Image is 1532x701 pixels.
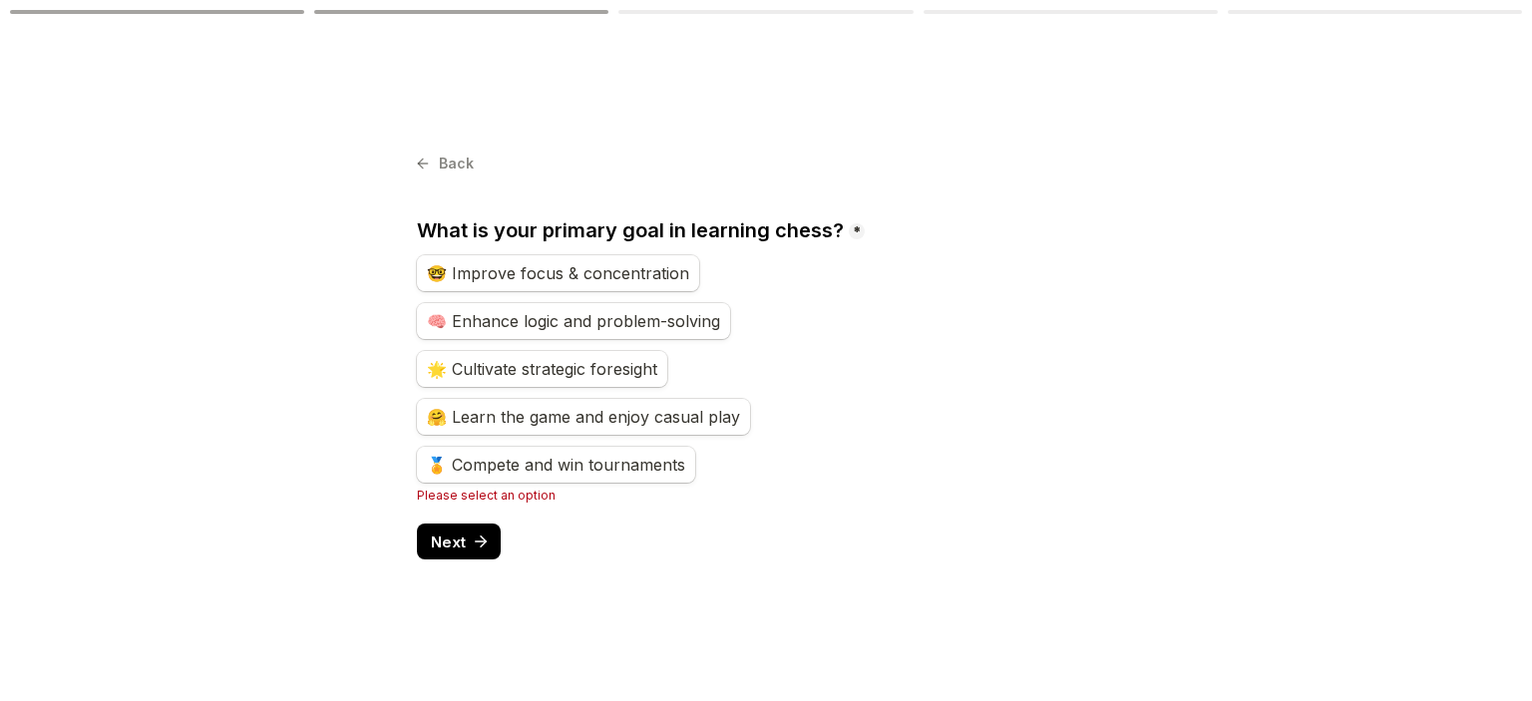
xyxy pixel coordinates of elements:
span: Next [431,534,466,549]
span: Back [439,157,474,171]
button: Next [417,524,501,559]
span: Please select an option [417,488,556,503]
button: Back [417,150,474,177]
span: What is your primary goal in learning chess? [417,218,844,242]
